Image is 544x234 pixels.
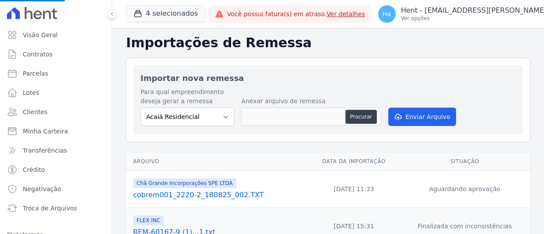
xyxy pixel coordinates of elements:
th: Arquivo [126,153,309,171]
span: Contratos [23,50,53,59]
button: Procurar [345,110,377,124]
span: Crédito [23,165,45,174]
a: Ver detalhes [326,10,365,17]
th: Situação [399,153,530,171]
a: Transferências [4,142,108,159]
span: Visão Geral [23,31,58,39]
span: Troca de Arquivos [23,204,77,213]
span: Parcelas [23,69,48,78]
label: Para qual empreendimento deseja gerar a remessa [140,87,234,106]
span: Você possui fatura(s) em atraso. [227,10,365,19]
span: Transferências [23,146,67,155]
a: Crédito [4,161,108,178]
span: Minha Carteira [23,127,68,136]
a: Visão Geral [4,26,108,44]
a: Lotes [4,84,108,101]
span: Chã Grande Incorporações SPE LTDA [133,178,236,188]
span: Lotes [23,88,39,97]
a: Troca de Arquivos [4,199,108,217]
h2: Importar nova remessa [140,72,516,84]
a: Parcelas [4,65,108,82]
h2: Importações de Remessa [126,35,530,51]
a: Contratos [4,45,108,63]
a: Negativação [4,180,108,198]
span: FLEX INC [133,216,164,225]
span: Ha [383,11,391,17]
button: 4 selecionados [126,5,205,22]
th: Data da Importação [309,153,400,171]
a: Clientes [4,103,108,121]
td: Aguardando aprovação [399,171,530,208]
span: Negativação [23,185,61,193]
a: Minha Carteira [4,122,108,140]
td: [DATE] 11:33 [309,171,400,208]
label: Anexar arquivo de remessa [241,97,381,106]
button: Enviar Arquivo [388,108,456,126]
span: Clientes [23,108,47,116]
a: cobrem001_2220-2_180825_002.TXT [133,190,305,200]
